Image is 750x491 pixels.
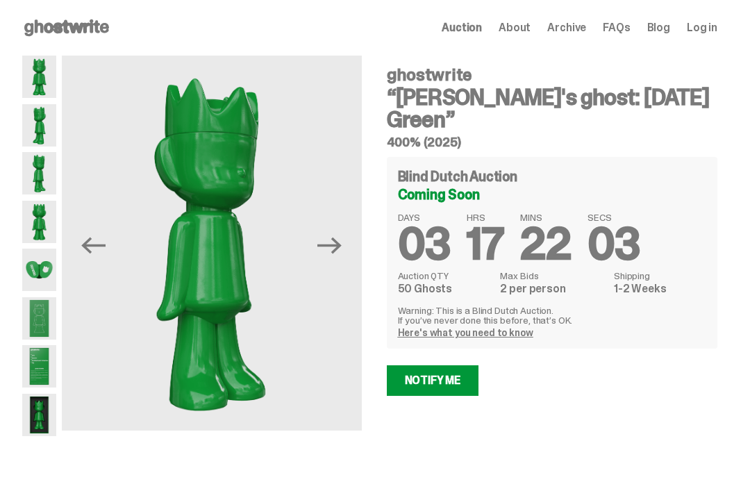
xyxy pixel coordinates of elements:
[387,67,718,83] h4: ghostwrite
[22,152,56,194] img: Schrodinger_Green_Hero_3.png
[603,22,630,33] a: FAQs
[687,22,717,33] a: Log in
[22,249,56,291] img: Schrodinger_Green_Hero_7.png
[467,215,503,273] span: 17
[387,86,718,131] h3: “[PERSON_NAME]'s ghost: [DATE] Green”
[62,56,362,431] img: Schrodinger_Green_Hero_3.png
[442,22,482,33] a: Auction
[547,22,586,33] a: Archive
[387,365,479,396] a: Notify Me
[398,213,451,222] span: DAYS
[398,169,517,183] h4: Blind Dutch Auction
[78,231,109,261] button: Previous
[315,231,345,261] button: Next
[520,215,571,273] span: 22
[22,297,56,340] img: Schrodinger_Green_Hero_9.png
[22,104,56,147] img: Schrodinger_Green_Hero_2.png
[398,271,492,281] dt: Auction QTY
[22,56,56,98] img: Schrodinger_Green_Hero_1.png
[398,283,492,294] dd: 50 Ghosts
[398,326,533,339] a: Here's what you need to know
[520,213,571,222] span: MINS
[587,215,640,273] span: 03
[398,215,451,273] span: 03
[587,213,640,222] span: SECS
[647,22,670,33] a: Blog
[500,271,606,281] dt: Max Bids
[398,188,707,201] div: Coming Soon
[398,306,707,325] p: Warning: This is a Blind Dutch Auction. If you’ve never done this before, that’s OK.
[387,136,718,149] h5: 400% (2025)
[467,213,503,222] span: HRS
[614,283,706,294] dd: 1-2 Weeks
[500,283,606,294] dd: 2 per person
[22,345,56,388] img: Schrodinger_Green_Hero_12.png
[614,271,706,281] dt: Shipping
[22,394,56,436] img: Schrodinger_Green_Hero_13.png
[499,22,531,33] a: About
[22,201,56,243] img: Schrodinger_Green_Hero_6.png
